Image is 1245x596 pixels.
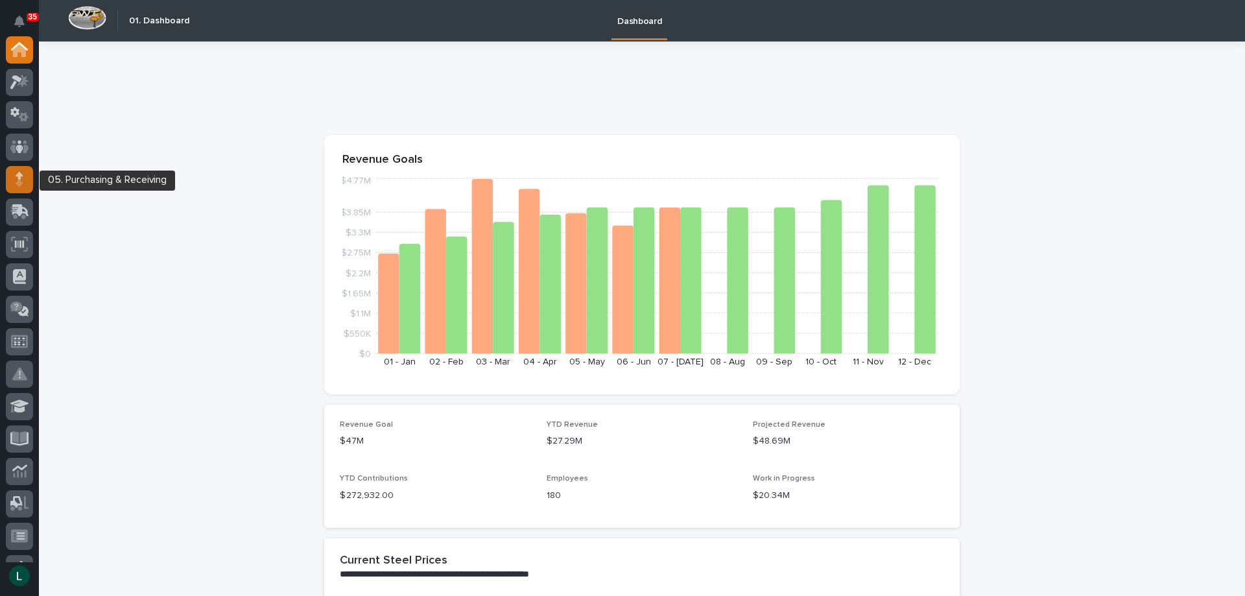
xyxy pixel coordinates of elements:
text: 10 - Oct [805,357,836,366]
span: Revenue Goal [340,421,393,429]
tspan: $1.65M [342,289,371,298]
text: 11 - Nov [853,357,884,366]
tspan: $3.3M [346,228,371,237]
div: Notifications35 [16,16,33,36]
tspan: $2.75M [341,248,371,257]
text: 02 - Feb [429,357,464,366]
span: Projected Revenue [753,421,825,429]
p: $47M [340,435,531,448]
span: Employees [547,475,588,483]
text: 07 - [DATE] [658,357,704,366]
text: 06 - Jun [617,357,651,366]
span: Work in Progress [753,475,815,483]
text: 05 - May [569,357,605,366]
text: 01 - Jan [384,357,416,366]
tspan: $0 [359,350,371,359]
p: Revenue Goals [342,153,942,167]
tspan: $2.2M [346,268,371,278]
text: 04 - Apr [523,357,557,366]
p: $27.29M [547,435,738,448]
p: $ 272,932.00 [340,489,531,503]
tspan: $4.77M [340,176,371,185]
p: 35 [29,12,37,21]
text: 09 - Sep [756,357,792,366]
button: Notifications [6,8,33,35]
span: YTD Revenue [547,421,598,429]
text: 12 - Dec [898,357,931,366]
h2: Current Steel Prices [340,554,447,568]
button: users-avatar [6,562,33,590]
p: $48.69M [753,435,944,448]
text: 03 - Mar [476,357,510,366]
img: Workspace Logo [68,6,106,30]
h2: 01. Dashboard [129,16,189,27]
tspan: $550K [344,329,371,338]
tspan: $1.1M [350,309,371,318]
p: $20.34M [753,489,944,503]
text: 08 - Aug [710,357,745,366]
p: 180 [547,489,738,503]
tspan: $3.85M [340,208,371,217]
span: YTD Contributions [340,475,408,483]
